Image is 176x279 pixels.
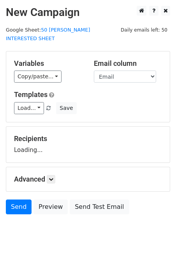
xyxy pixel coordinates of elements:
a: Copy/paste... [14,71,62,83]
a: Load... [14,102,44,114]
a: Daily emails left: 50 [118,27,170,33]
a: Templates [14,90,48,99]
a: Send [6,200,32,214]
h2: New Campaign [6,6,170,19]
a: 50 [PERSON_NAME] INTERESTED SHEET [6,27,90,42]
button: Save [56,102,76,114]
h5: Variables [14,59,82,68]
h5: Email column [94,59,162,68]
h5: Recipients [14,134,162,143]
span: Daily emails left: 50 [118,26,170,34]
small: Google Sheet: [6,27,90,42]
h5: Advanced [14,175,162,184]
iframe: Chat Widget [137,242,176,279]
a: Preview [33,200,68,214]
a: Send Test Email [70,200,129,214]
div: Loading... [14,134,162,155]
